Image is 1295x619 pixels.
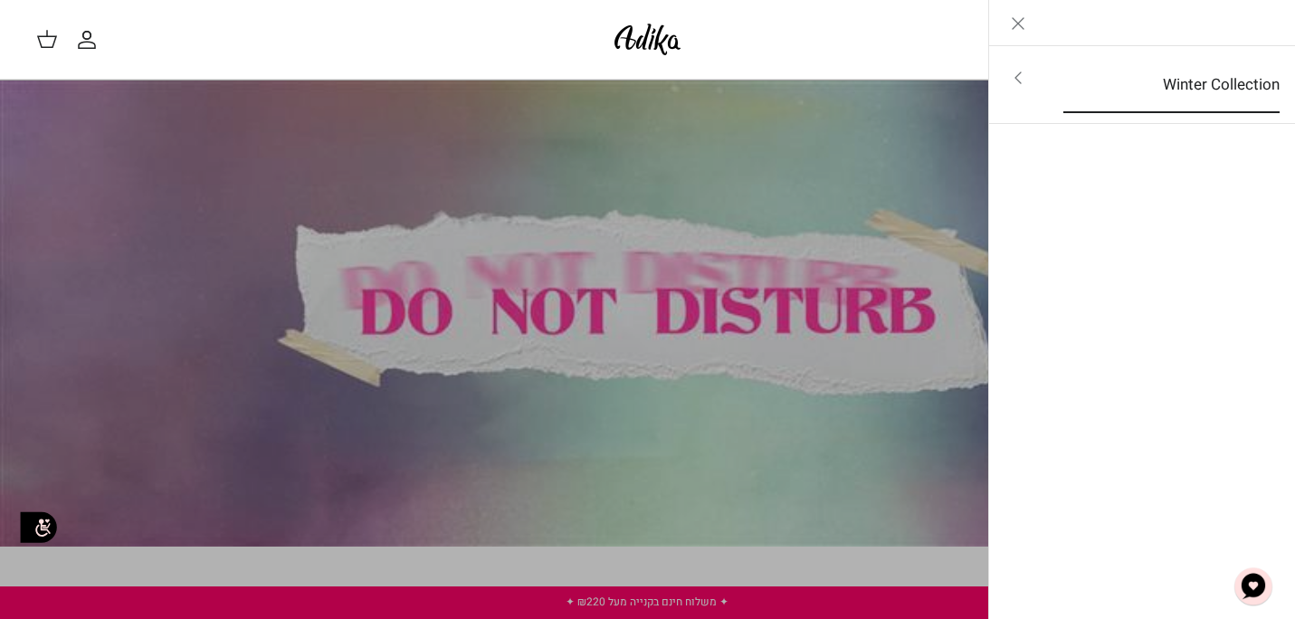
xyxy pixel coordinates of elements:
img: Adika IL [609,18,686,61]
a: החשבון שלי [76,29,105,51]
button: צ'אט [1226,559,1281,614]
img: accessibility_icon02.svg [14,502,63,552]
